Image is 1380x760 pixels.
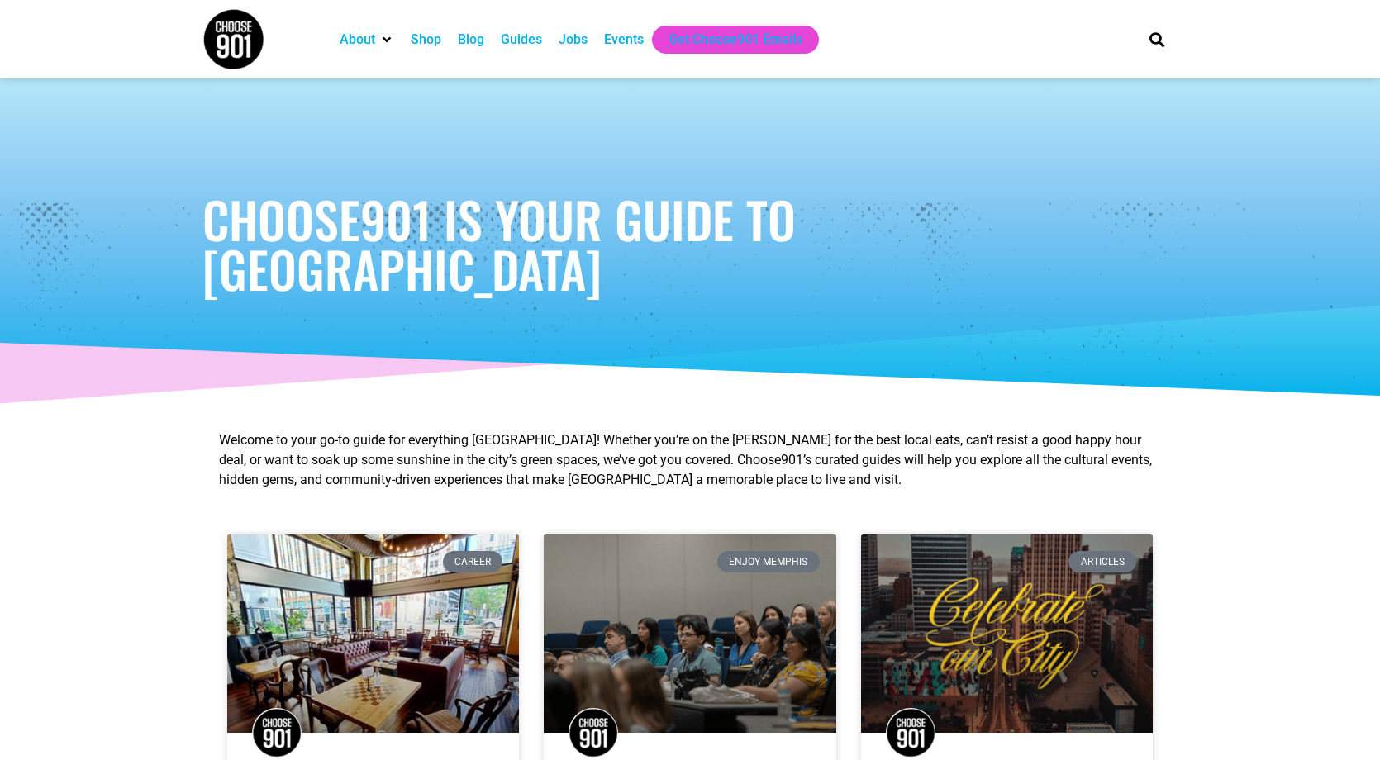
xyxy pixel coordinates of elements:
a: Shop [411,30,441,50]
a: Guides [501,30,542,50]
a: Get Choose901 Emails [669,30,802,50]
div: Enjoy Memphis [717,551,820,572]
img: Choose901 [252,708,302,758]
p: Welcome to your go-to guide for everything [GEOGRAPHIC_DATA]! Whether you’re on the [PERSON_NAME]... [219,430,1161,490]
div: About [331,26,402,54]
a: Events [604,30,644,50]
a: Blog [458,30,484,50]
a: Jobs [559,30,588,50]
h1: Choose901 is Your Guide to [GEOGRAPHIC_DATA]​ [202,194,1178,293]
img: Choose901 [569,708,618,758]
div: Search [1144,26,1171,53]
nav: Main nav [331,26,1121,54]
a: A group of students sit attentively in a lecture hall, listening to a presentation. Some have not... [544,534,835,733]
img: Choose901 [886,708,935,758]
div: Articles [1068,551,1136,572]
div: Career [443,551,503,572]
a: About [340,30,375,50]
